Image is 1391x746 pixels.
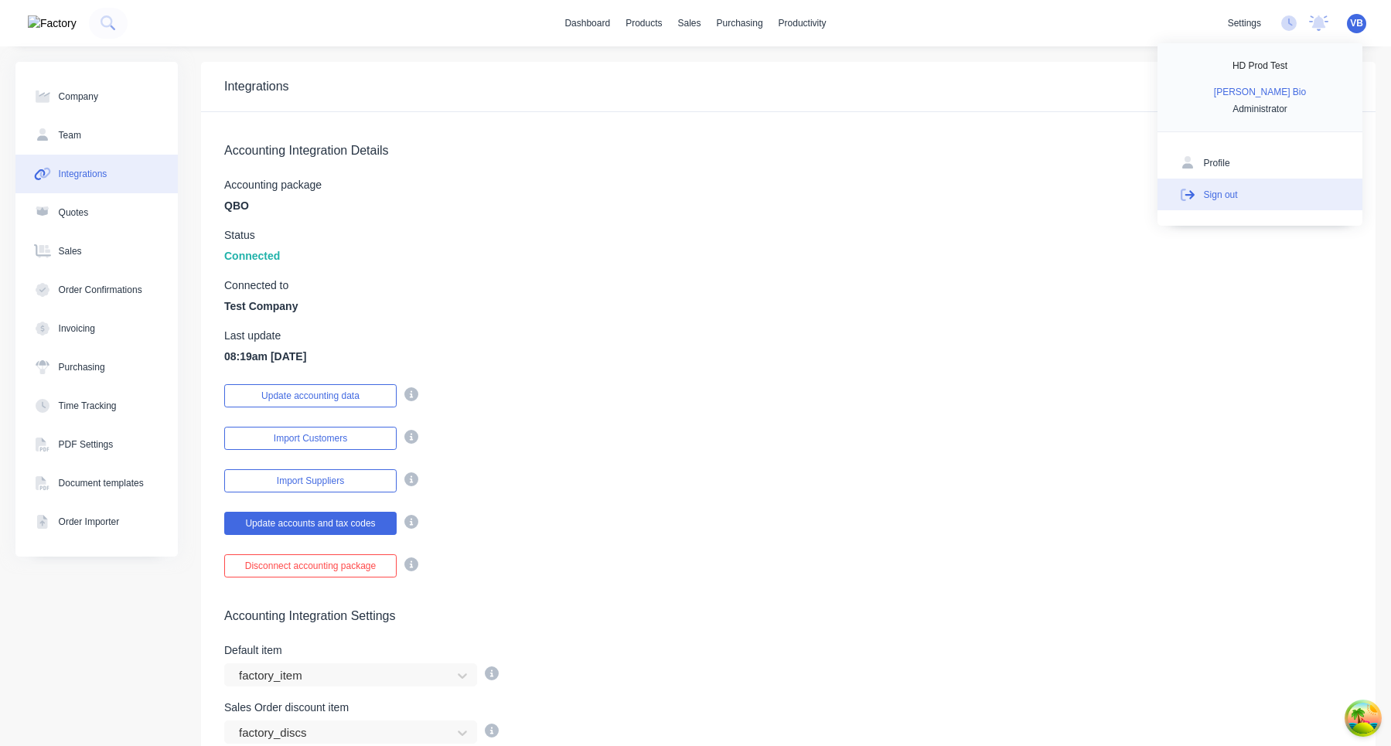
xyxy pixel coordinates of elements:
div: Default item [224,645,499,656]
button: Quotes [15,193,178,232]
div: [PERSON_NAME] Bio [1214,85,1306,99]
button: Document templates [15,464,178,502]
div: Purchasing [59,360,105,374]
div: Integrations [59,167,107,181]
div: Time Tracking [59,399,117,413]
button: Company [15,77,178,116]
div: sales [670,12,708,35]
button: Import Customers [224,427,397,450]
div: PDF Settings [59,438,114,451]
button: Update accounting data [224,384,397,407]
button: Sales [15,232,178,271]
button: Order Confirmations [15,271,178,309]
div: Order Confirmations [59,283,142,297]
button: Update accounts and tax codes [224,512,397,535]
div: purchasing [709,12,771,35]
div: Accounting package [224,179,322,190]
img: Factory [28,15,77,32]
div: Sales Order discount item [224,702,499,713]
button: Disconnect accounting package [224,554,397,577]
div: Profile [1204,156,1230,170]
div: Quotes [59,206,89,220]
div: Integrations [224,77,289,96]
button: Open Tanstack query devtools [1348,703,1379,734]
div: Last update [224,330,306,341]
button: PDF Settings [15,425,178,464]
div: Connected to [224,280,298,291]
div: Administrator [1232,102,1287,116]
button: Integrations [15,155,178,193]
div: Invoicing [59,322,95,336]
div: productivity [771,12,834,35]
button: Time Tracking [15,387,178,425]
div: Status [224,230,280,240]
div: Order Importer [59,515,120,529]
a: dashboard [557,12,618,35]
div: Team [59,128,81,142]
button: Order Importer [15,502,178,541]
span: 08:19am [DATE] [224,349,306,365]
div: Sign out [1204,187,1238,201]
button: Team [15,116,178,155]
div: products [618,12,670,35]
div: Document templates [59,476,144,490]
div: HD Prod Test [1232,59,1287,73]
div: settings [1220,12,1269,35]
span: Test Company [224,298,298,315]
button: Purchasing [15,348,178,387]
span: Connected [224,248,280,264]
button: Invoicing [15,309,178,348]
button: Profile [1157,148,1362,179]
span: QBO [224,198,249,214]
button: Sign out [1157,179,1362,209]
span: VB [1350,16,1363,30]
div: Sales [59,244,82,258]
h5: Accounting Integration Settings [224,608,1352,623]
h5: Accounting Integration Details [224,143,1352,158]
div: Company [59,90,98,104]
button: Import Suppliers [224,469,397,492]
